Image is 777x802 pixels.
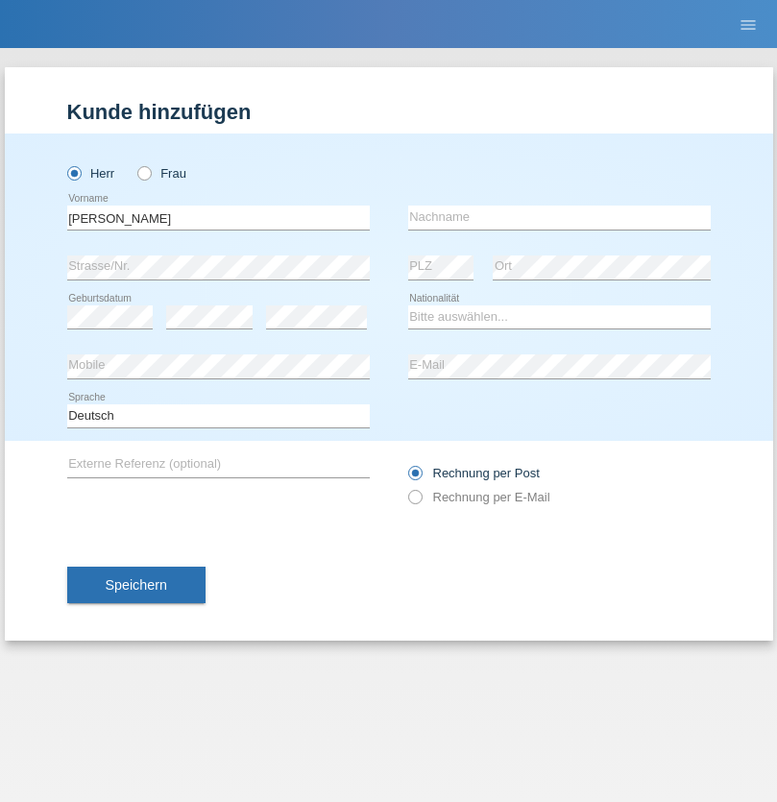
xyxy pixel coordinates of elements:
[106,577,167,593] span: Speichern
[137,166,150,179] input: Frau
[408,466,540,480] label: Rechnung per Post
[137,166,186,181] label: Frau
[729,18,767,30] a: menu
[67,166,115,181] label: Herr
[67,100,711,124] h1: Kunde hinzufügen
[67,567,206,603] button: Speichern
[739,15,758,35] i: menu
[408,490,550,504] label: Rechnung per E-Mail
[408,466,421,490] input: Rechnung per Post
[408,490,421,514] input: Rechnung per E-Mail
[67,166,80,179] input: Herr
